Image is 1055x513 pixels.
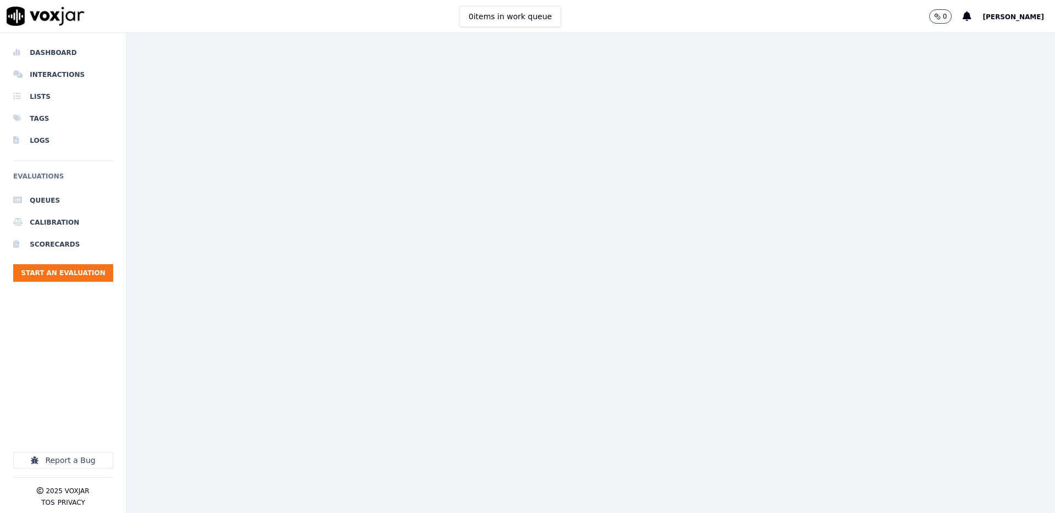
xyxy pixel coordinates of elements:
h6: Evaluations [13,170,113,189]
span: [PERSON_NAME] [982,13,1044,21]
button: Start an Evaluation [13,264,113,282]
p: 2025 Voxjar [46,487,89,495]
button: 0 [929,9,963,24]
a: Queues [13,189,113,211]
button: Report a Bug [13,452,113,469]
button: 0items in work queue [459,6,562,27]
button: Privacy [58,498,85,507]
button: 0 [929,9,952,24]
a: Dashboard [13,42,113,64]
a: Logs [13,130,113,152]
a: Lists [13,86,113,108]
a: Tags [13,108,113,130]
a: Calibration [13,211,113,233]
a: Scorecards [13,233,113,255]
p: 0 [943,12,947,21]
button: [PERSON_NAME] [982,10,1055,23]
a: Interactions [13,64,113,86]
img: voxjar logo [7,7,85,26]
button: TOS [41,498,54,507]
